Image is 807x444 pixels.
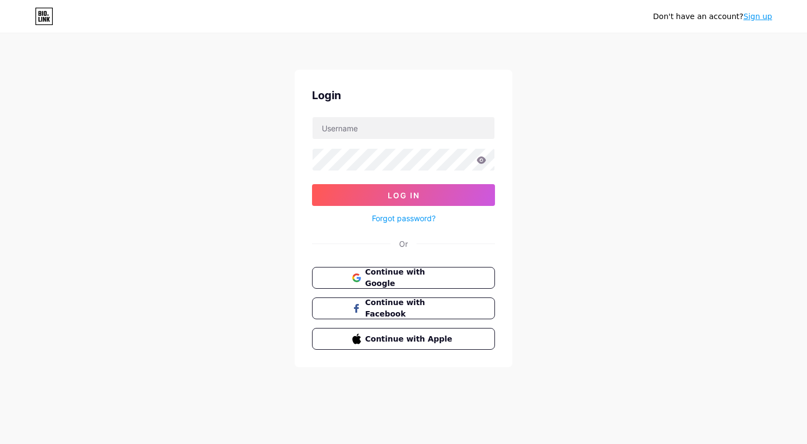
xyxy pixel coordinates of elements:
[365,297,455,320] span: Continue with Facebook
[388,191,420,200] span: Log In
[312,184,495,206] button: Log In
[312,87,495,104] div: Login
[365,333,455,345] span: Continue with Apple
[653,11,772,22] div: Don't have an account?
[399,238,408,250] div: Or
[743,12,772,21] a: Sign up
[312,297,495,319] button: Continue with Facebook
[313,117,494,139] input: Username
[312,328,495,350] button: Continue with Apple
[365,266,455,289] span: Continue with Google
[372,212,436,224] a: Forgot password?
[312,267,495,289] button: Continue with Google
